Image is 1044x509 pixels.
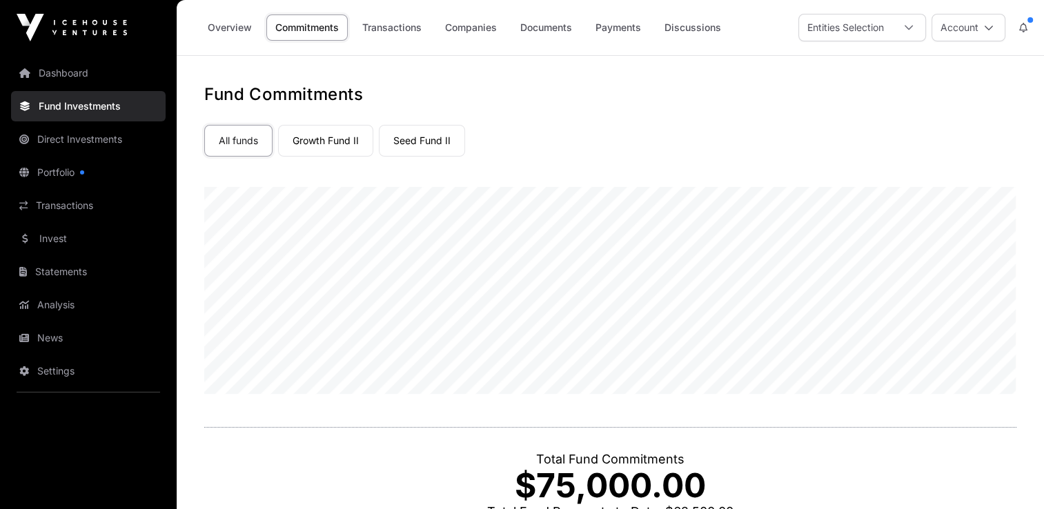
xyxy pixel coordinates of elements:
[17,14,127,41] img: Icehouse Ventures Logo
[11,323,166,353] a: News
[11,157,166,188] a: Portfolio
[11,356,166,386] a: Settings
[204,450,1016,469] p: Total Fund Commitments
[932,14,1005,41] button: Account
[353,14,431,41] a: Transactions
[656,14,730,41] a: Discussions
[11,91,166,121] a: Fund Investments
[204,125,273,157] a: All funds
[11,223,166,254] a: Invest
[266,14,348,41] a: Commitments
[379,125,465,157] a: Seed Fund II
[204,83,1016,106] h1: Fund Commitments
[204,469,1016,502] p: $75,000.00
[975,443,1044,509] iframe: Chat Widget
[199,14,261,41] a: Overview
[11,190,166,221] a: Transactions
[11,58,166,88] a: Dashboard
[799,14,892,41] div: Entities Selection
[11,124,166,154] a: Direct Investments
[511,14,581,41] a: Documents
[587,14,650,41] a: Payments
[278,125,373,157] a: Growth Fund II
[436,14,506,41] a: Companies
[11,290,166,320] a: Analysis
[11,257,166,287] a: Statements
